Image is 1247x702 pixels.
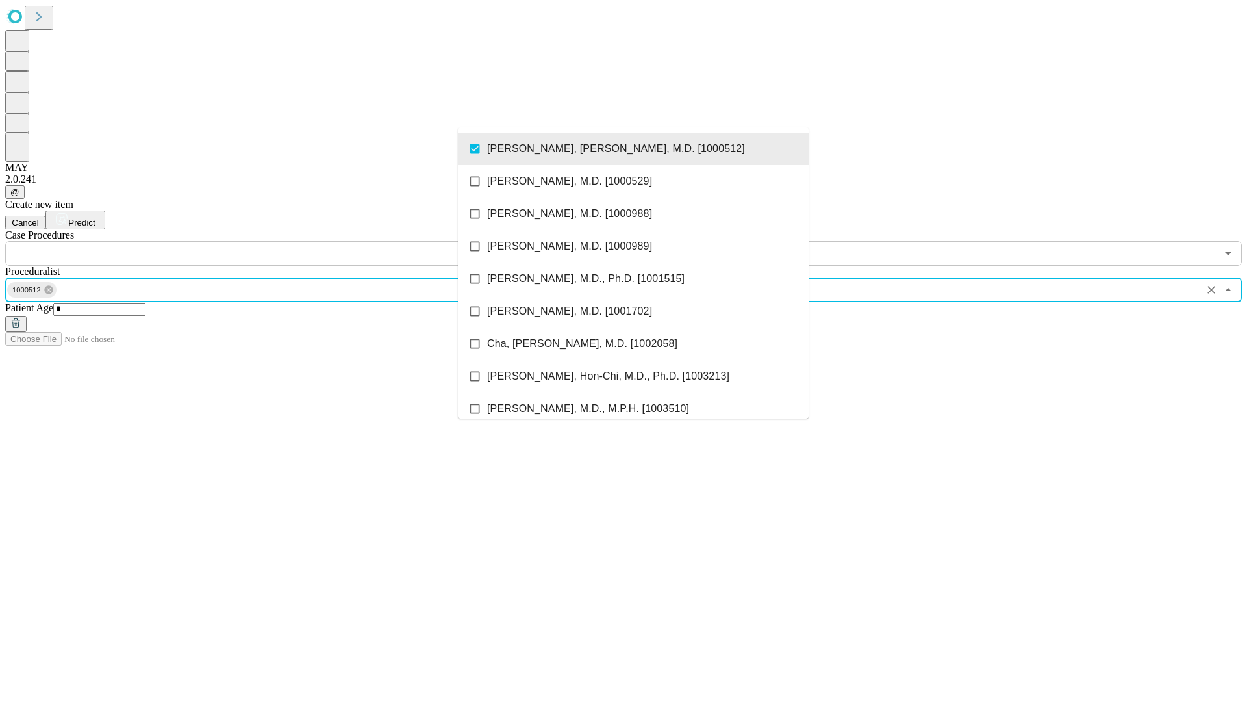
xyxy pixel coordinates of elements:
[7,283,46,298] span: 1000512
[5,174,1242,185] div: 2.0.241
[487,174,652,189] span: [PERSON_NAME], M.D. [1000529]
[12,218,39,227] span: Cancel
[5,185,25,199] button: @
[5,162,1242,174] div: MAY
[487,336,677,352] span: Cha, [PERSON_NAME], M.D. [1002058]
[1219,244,1237,263] button: Open
[487,239,652,254] span: [PERSON_NAME], M.D. [1000989]
[487,206,652,222] span: [PERSON_NAME], M.D. [1000988]
[7,282,57,298] div: 1000512
[68,218,95,227] span: Predict
[1202,281,1220,299] button: Clear
[487,141,745,157] span: [PERSON_NAME], [PERSON_NAME], M.D. [1000512]
[5,216,45,229] button: Cancel
[5,199,73,210] span: Create new item
[5,266,60,277] span: Proceduralist
[5,229,74,240] span: Scheduled Procedure
[487,271,685,287] span: [PERSON_NAME], M.D., Ph.D. [1001515]
[487,369,729,384] span: [PERSON_NAME], Hon-Chi, M.D., Ph.D. [1003213]
[10,187,19,197] span: @
[5,302,53,313] span: Patient Age
[487,401,689,417] span: [PERSON_NAME], M.D., M.P.H. [1003510]
[45,211,105,229] button: Predict
[1219,281,1237,299] button: Close
[487,304,652,319] span: [PERSON_NAME], M.D. [1001702]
